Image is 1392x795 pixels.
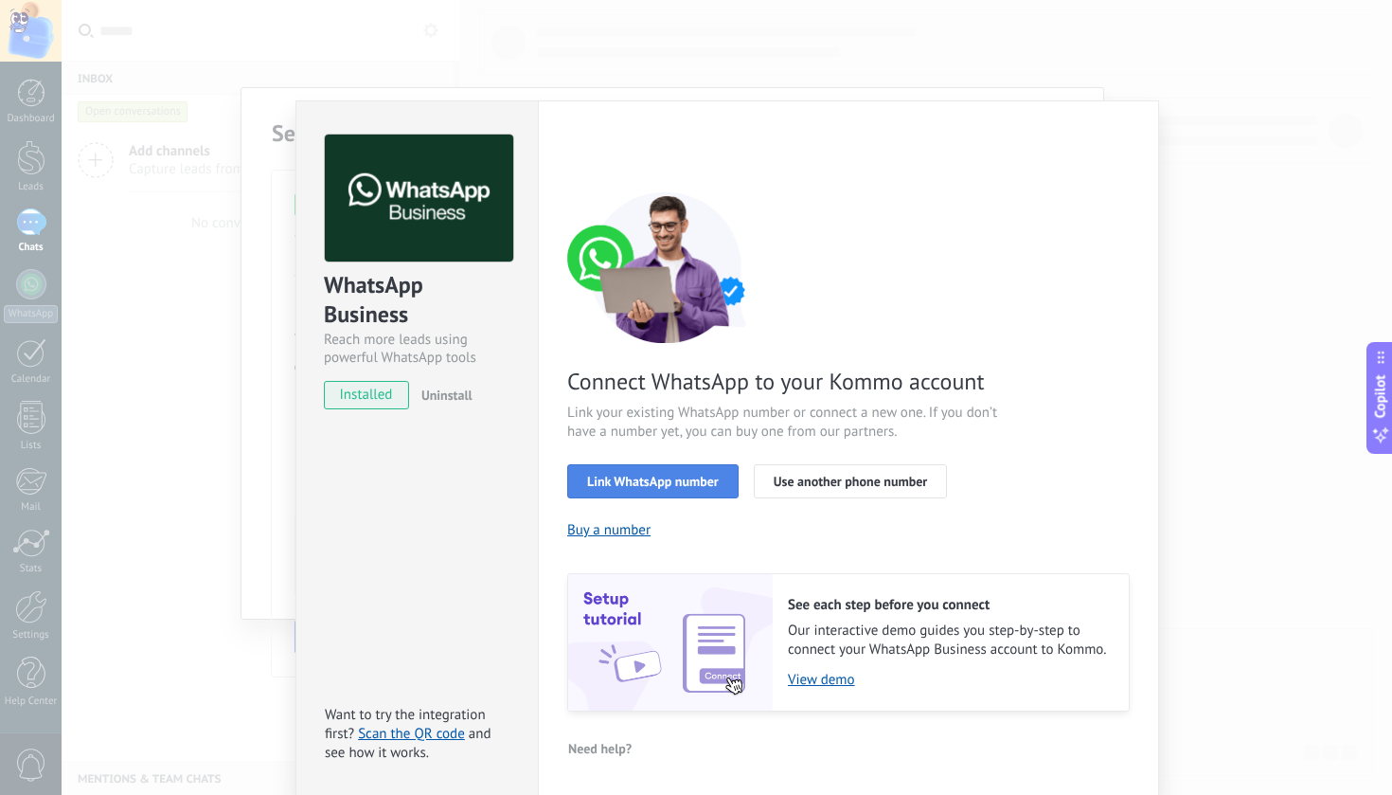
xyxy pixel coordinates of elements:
[358,725,465,743] a: Scan the QR code
[788,596,1110,614] h2: See each step before you connect
[1371,374,1390,418] span: Copilot
[325,381,408,409] span: installed
[567,404,1018,442] span: Link your existing WhatsApp number or connect a new one. If you don’t have a number yet, you can ...
[567,734,633,763] button: Need help?
[325,135,513,262] img: logo_main.png
[324,331,510,367] div: Reach more leads using powerful WhatsApp tools
[325,706,486,743] span: Want to try the integration first?
[774,475,927,488] span: Use another phone number
[567,464,739,498] button: Link WhatsApp number
[788,671,1110,689] a: View demo
[567,521,651,539] button: Buy a number
[324,270,510,331] div: WhatsApp Business
[754,464,947,498] button: Use another phone number
[587,475,719,488] span: Link WhatsApp number
[325,725,491,762] span: and see how it works.
[414,381,473,409] button: Uninstall
[567,191,766,343] img: connect number
[568,742,632,755] span: Need help?
[788,622,1110,659] span: Our interactive demo guides you step-by-step to connect your WhatsApp Business account to Kommo.
[421,387,473,404] span: Uninstall
[567,367,1018,396] span: Connect WhatsApp to your Kommo account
